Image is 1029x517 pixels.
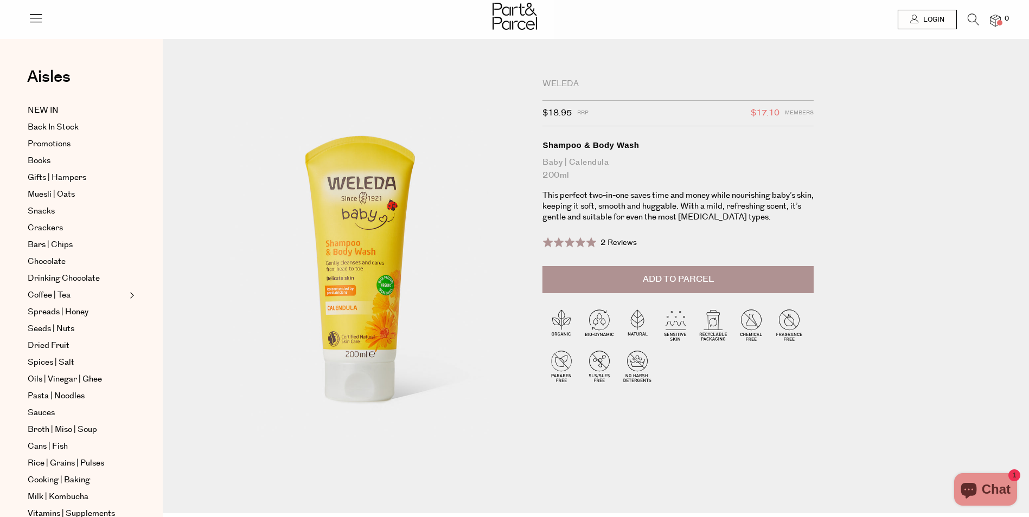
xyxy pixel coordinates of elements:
a: Promotions [28,138,126,151]
a: Bars | Chips [28,238,126,251]
img: P_P-ICONS-Live_Bec_V11_Recyclable_Packaging.svg [694,306,732,344]
a: Spices | Salt [28,356,126,369]
img: P_P-ICONS-Live_Bec_V11_Sensitive_Skin.svg [656,306,694,344]
a: Drinking Chocolate [28,272,126,285]
a: Rice | Grains | Pulses [28,457,126,470]
span: Bars | Chips [28,238,73,251]
a: Oils | Vinegar | Ghee [28,373,126,386]
a: Muesli | Oats [28,188,126,201]
span: Rice | Grains | Pulses [28,457,104,470]
div: Weleda [542,79,814,89]
a: Broth | Miso | Soup [28,423,126,436]
img: P_P-ICONS-Live_Bec_V11_Fragrance_Free.svg [770,306,808,344]
span: Muesli | Oats [28,188,75,201]
a: Cooking | Baking [28,474,126,487]
span: Spreads | Honey [28,306,88,319]
span: Chocolate [28,255,66,268]
a: Milk | Kombucha [28,490,126,503]
span: Seeds | Nuts [28,322,74,335]
span: NEW IN [28,104,59,117]
span: RRP [577,106,589,120]
span: Pasta | Noodles [28,390,85,403]
span: Oils | Vinegar | Ghee [28,373,102,386]
a: Coffee | Tea [28,289,126,302]
div: Shampoo & Body Wash [542,140,814,151]
span: Members [785,106,814,120]
a: Pasta | Noodles [28,390,126,403]
span: $18.95 [542,106,572,120]
a: Aisles [27,69,71,96]
span: 0 [1002,14,1012,24]
span: Dried Fruit [28,339,69,352]
img: P_P-ICONS-Live_Bec_V11_No_Harsh_Detergents.svg [618,347,656,385]
span: Add to Parcel [643,273,714,286]
span: Spices | Salt [28,356,74,369]
span: Coffee | Tea [28,289,71,302]
span: Gifts | Hampers [28,171,86,184]
img: P_P-ICONS-Live_Bec_V11_Organic.svg [542,306,580,344]
span: Login [921,15,944,24]
a: NEW IN [28,104,126,117]
img: P_P-ICONS-Live_Bec_V11_Paraben_Free.svg [542,347,580,385]
button: Expand/Collapse Coffee | Tea [127,289,135,302]
a: Snacks [28,205,126,218]
span: Back In Stock [28,121,79,134]
span: Snacks [28,205,55,218]
img: Shampoo & Body Wash [195,82,526,473]
span: $17.10 [751,106,779,120]
img: P_P-ICONS-Live_Bec_V11_Natural.svg [618,306,656,344]
span: Cooking | Baking [28,474,90,487]
a: 0 [990,15,1001,26]
a: Dried Fruit [28,339,126,352]
span: Cans | Fish [28,440,68,453]
a: Books [28,154,126,167]
a: Spreads | Honey [28,306,126,319]
span: Promotions [28,138,71,151]
img: Part&Parcel [493,3,537,30]
a: Gifts | Hampers [28,171,126,184]
span: Books [28,154,50,167]
img: P_P-ICONS-Live_Bec_V11_SLS-SLES_Free.svg [580,347,618,385]
span: Crackers [28,222,63,235]
a: Chocolate [28,255,126,268]
a: Crackers [28,222,126,235]
p: This perfect two-in-one saves time and money while nourishing baby’s skin, keeping it soft, smoot... [542,190,814,223]
button: Add to Parcel [542,266,814,293]
img: P_P-ICONS-Live_Bec_V11_Chemical_Free.svg [732,306,770,344]
a: Login [898,10,957,29]
span: 2 Reviews [600,237,637,248]
span: Sauces [28,406,55,419]
a: Seeds | Nuts [28,322,126,335]
span: Drinking Chocolate [28,272,100,285]
span: Aisles [27,65,71,89]
a: Sauces [28,406,126,419]
img: P_P-ICONS-Live_Bec_V11_Bio-Dynamic.svg [580,306,618,344]
inbox-online-store-chat: Shopify online store chat [951,473,1020,508]
a: Back In Stock [28,121,126,134]
span: Broth | Miso | Soup [28,423,97,436]
span: Milk | Kombucha [28,490,88,503]
a: Cans | Fish [28,440,126,453]
div: Baby | Calendula 200ml [542,156,814,182]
